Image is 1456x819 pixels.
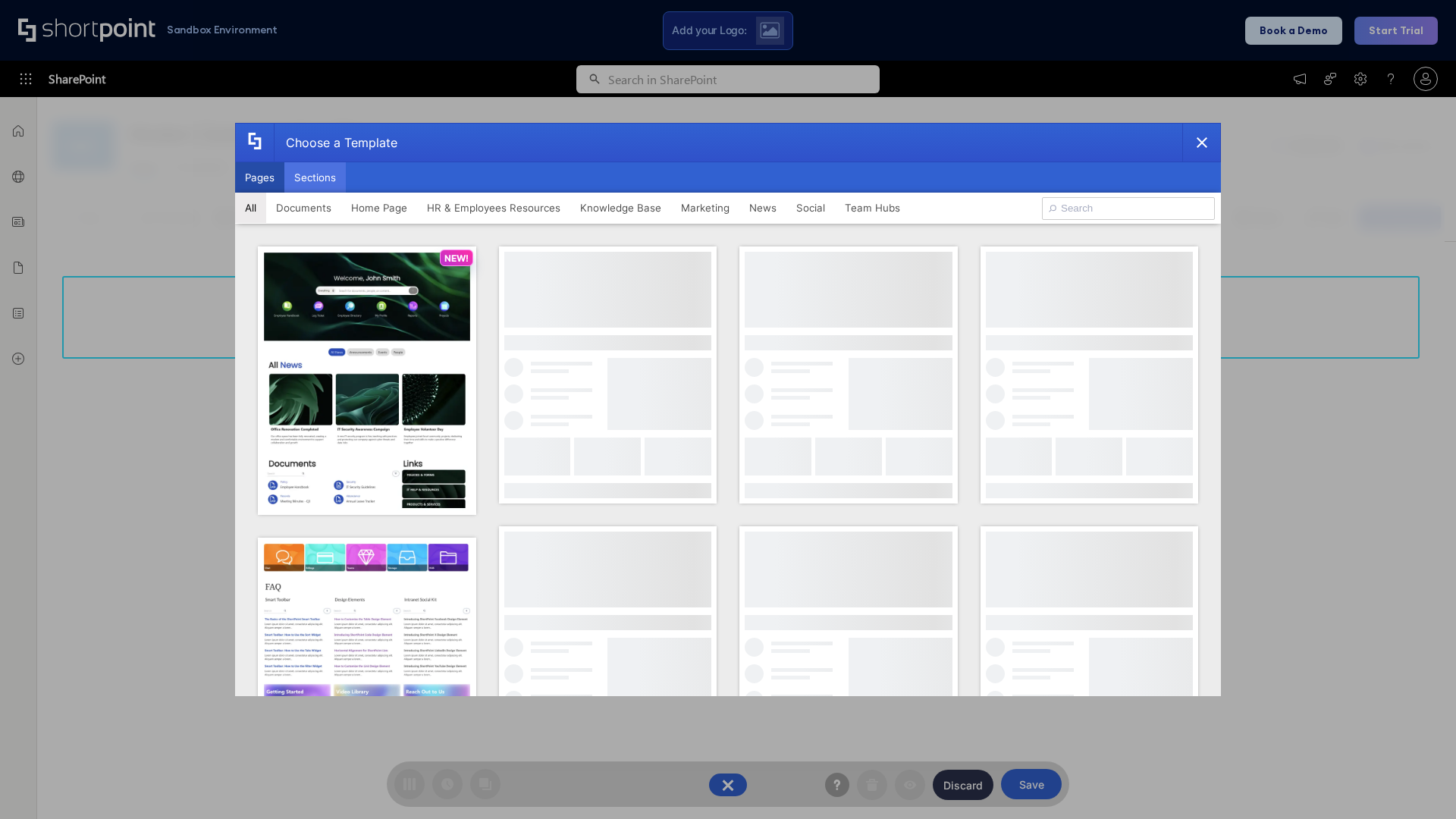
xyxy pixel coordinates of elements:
button: Sections [284,162,346,193]
button: Knowledge Base [570,193,671,223]
button: Pages [235,162,284,193]
button: News [739,193,786,223]
div: Choose a Template [274,124,397,162]
button: All [235,193,266,223]
button: Team Hubs [835,193,910,223]
button: HR & Employees Resources [417,193,570,223]
input: Search [1042,197,1215,220]
iframe: Chat Widget [1380,746,1456,819]
button: Social [786,193,835,223]
div: template selector [235,123,1221,696]
button: Home Page [341,193,417,223]
p: NEW! [444,253,469,264]
button: Marketing [671,193,739,223]
button: Documents [266,193,341,223]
